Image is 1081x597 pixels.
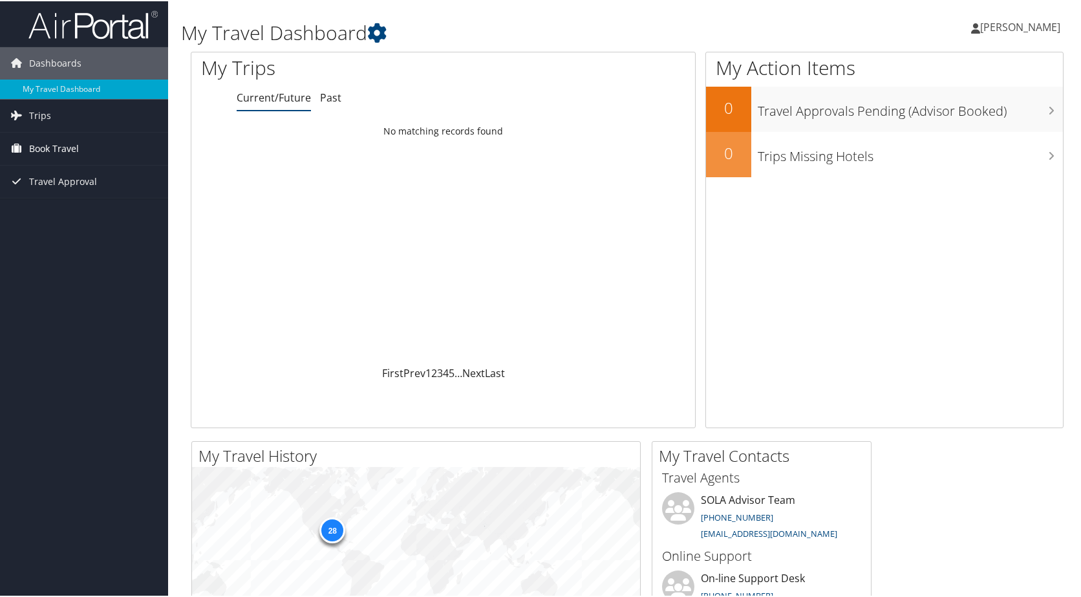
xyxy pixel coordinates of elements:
[437,365,443,379] a: 3
[971,6,1073,45] a: [PERSON_NAME]
[706,141,751,163] h2: 0
[237,89,311,103] a: Current/Future
[319,516,345,542] div: 28
[181,18,776,45] h1: My Travel Dashboard
[758,94,1063,119] h3: Travel Approvals Pending (Advisor Booked)
[29,46,81,78] span: Dashboards
[662,468,861,486] h3: Travel Agents
[449,365,455,379] a: 5
[29,164,97,197] span: Travel Approval
[382,365,403,379] a: First
[201,53,476,80] h1: My Trips
[656,491,868,544] li: SOLA Advisor Team
[29,98,51,131] span: Trips
[980,19,1060,33] span: [PERSON_NAME]
[706,131,1063,176] a: 0Trips Missing Hotels
[485,365,505,379] a: Last
[662,546,861,564] h3: Online Support
[462,365,485,379] a: Next
[706,53,1063,80] h1: My Action Items
[191,118,695,142] td: No matching records found
[320,89,341,103] a: Past
[659,444,871,466] h2: My Travel Contacts
[455,365,462,379] span: …
[443,365,449,379] a: 4
[706,96,751,118] h2: 0
[28,8,158,39] img: airportal-logo.png
[403,365,425,379] a: Prev
[701,510,773,522] a: [PHONE_NUMBER]
[29,131,79,164] span: Book Travel
[198,444,640,466] h2: My Travel History
[425,365,431,379] a: 1
[758,140,1063,164] h3: Trips Missing Hotels
[706,85,1063,131] a: 0Travel Approvals Pending (Advisor Booked)
[431,365,437,379] a: 2
[701,526,837,538] a: [EMAIL_ADDRESS][DOMAIN_NAME]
